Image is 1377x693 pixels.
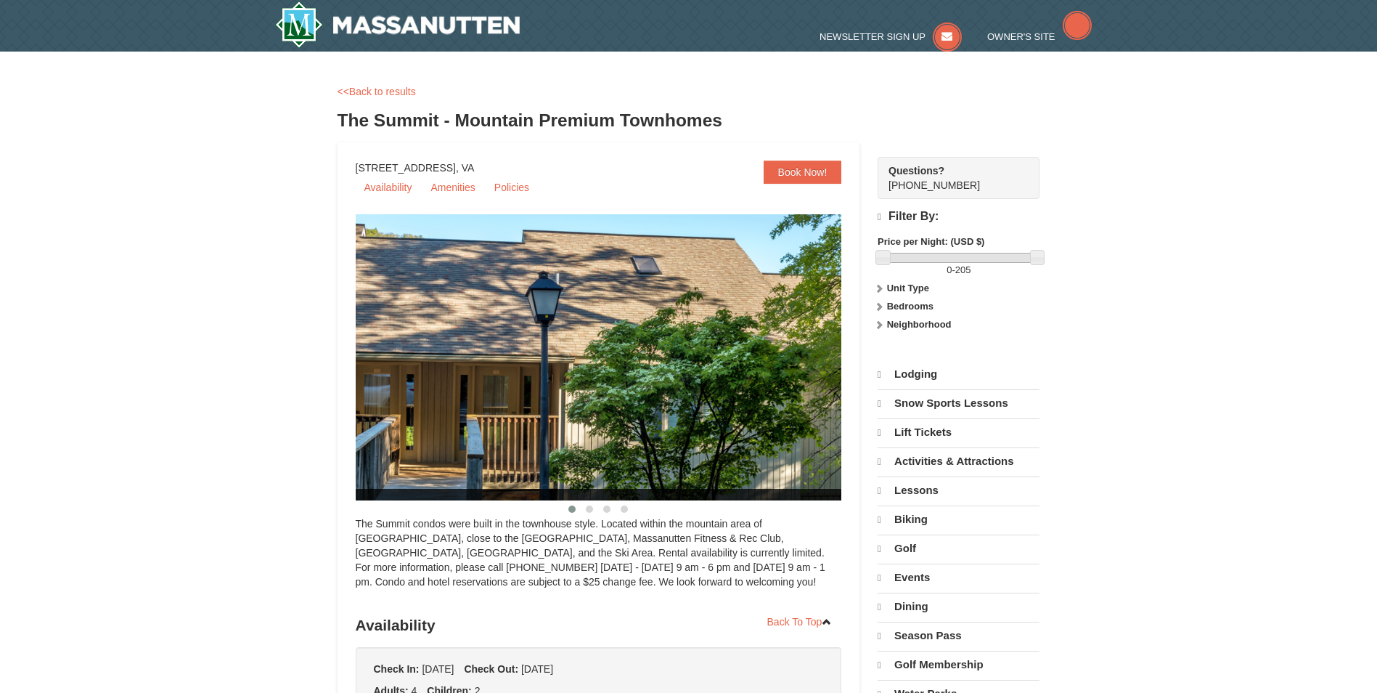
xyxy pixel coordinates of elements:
[878,418,1039,446] a: Lift Tickets
[356,177,421,198] a: Availability
[356,516,842,604] div: The Summit condos were built in the townhouse style. Located within the mountain area of [GEOGRAP...
[887,301,933,312] strong: Bedrooms
[888,163,1013,191] span: [PHONE_NUMBER]
[338,106,1040,135] h3: The Summit - Mountain Premium Townhomes
[887,283,929,293] strong: Unit Type
[764,161,842,184] a: Book Now!
[338,86,416,97] a: <<Back to results
[820,31,926,42] span: Newsletter Sign Up
[422,177,483,198] a: Amenities
[356,611,842,640] h3: Availability
[878,447,1039,475] a: Activities & Attractions
[878,535,1039,562] a: Golf
[888,165,944,177] strong: Questions?
[356,214,878,500] img: 19219034-1-0eee7e00.jpg
[878,506,1039,533] a: Biking
[486,177,538,198] a: Policies
[878,651,1039,678] a: Golf Membership
[878,564,1039,591] a: Events
[275,1,520,48] a: Massanutten Resort
[878,210,1039,224] h4: Filter By:
[947,264,952,275] span: 0
[878,236,984,247] strong: Price per Night: (USD $)
[878,477,1039,504] a: Lessons
[955,264,971,275] span: 205
[878,593,1039,620] a: Dining
[464,663,518,675] strong: Check Out:
[275,1,520,48] img: Massanutten Resort Logo
[422,663,454,675] span: [DATE]
[878,263,1039,277] label: -
[820,31,962,42] a: Newsletter Sign Up
[878,361,1039,388] a: Lodging
[878,622,1039,649] a: Season Pass
[987,31,1055,42] span: Owner's Site
[521,663,553,675] span: [DATE]
[887,319,952,330] strong: Neighborhood
[758,611,842,633] a: Back To Top
[878,389,1039,417] a: Snow Sports Lessons
[987,31,1092,42] a: Owner's Site
[374,663,420,675] strong: Check In:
